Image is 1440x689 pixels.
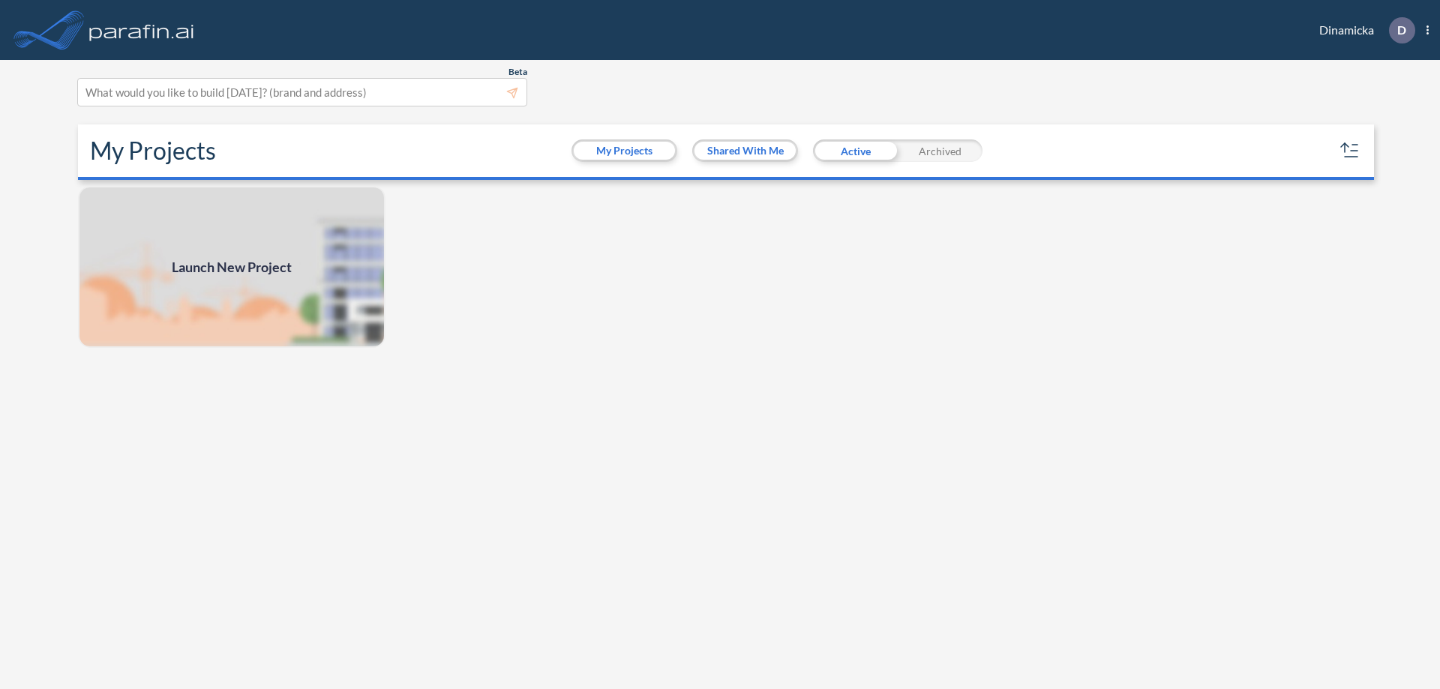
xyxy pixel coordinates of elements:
[898,139,982,162] div: Archived
[172,257,292,277] span: Launch New Project
[694,142,796,160] button: Shared With Me
[78,186,385,348] img: add
[90,136,216,165] h2: My Projects
[813,139,898,162] div: Active
[1297,17,1429,43] div: Dinamicka
[1397,23,1406,37] p: D
[1338,139,1362,163] button: sort
[508,66,527,78] span: Beta
[86,15,197,45] img: logo
[78,186,385,348] a: Launch New Project
[574,142,675,160] button: My Projects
